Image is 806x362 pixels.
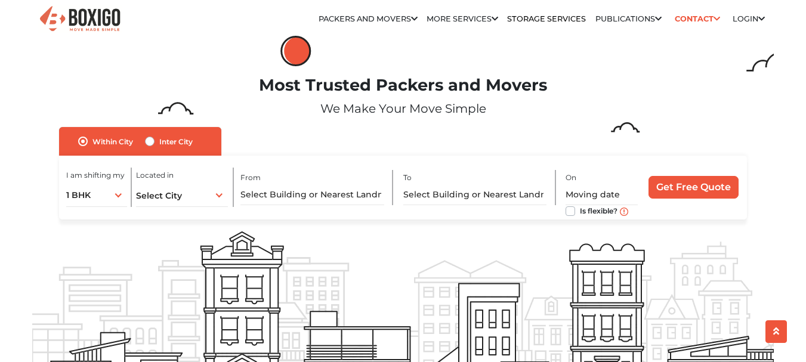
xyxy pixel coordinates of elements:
label: Is flexible? [580,204,617,216]
input: Select Building or Nearest Landmark [240,184,384,205]
a: Publications [595,14,662,23]
span: 1 BHK [66,190,91,200]
img: move_date_info [620,208,628,216]
a: Storage Services [507,14,586,23]
label: Within City [92,134,133,148]
label: Inter City [159,134,193,148]
a: Login [733,14,765,23]
a: Contact [671,10,724,28]
label: To [403,172,412,183]
h1: Most Trusted Packers and Movers [32,76,774,95]
span: Select City [136,190,182,201]
p: We Make Your Move Simple [32,100,774,117]
img: Boxigo [38,5,122,34]
label: From [240,172,261,183]
label: Located in [136,170,174,181]
a: Packers and Movers [319,14,418,23]
input: Select Building or Nearest Landmark [403,184,547,205]
button: scroll up [765,320,787,343]
a: More services [427,14,498,23]
label: I am shifting my [66,170,125,181]
input: Get Free Quote [648,176,739,199]
input: Moving date [566,184,638,205]
label: On [566,172,576,183]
